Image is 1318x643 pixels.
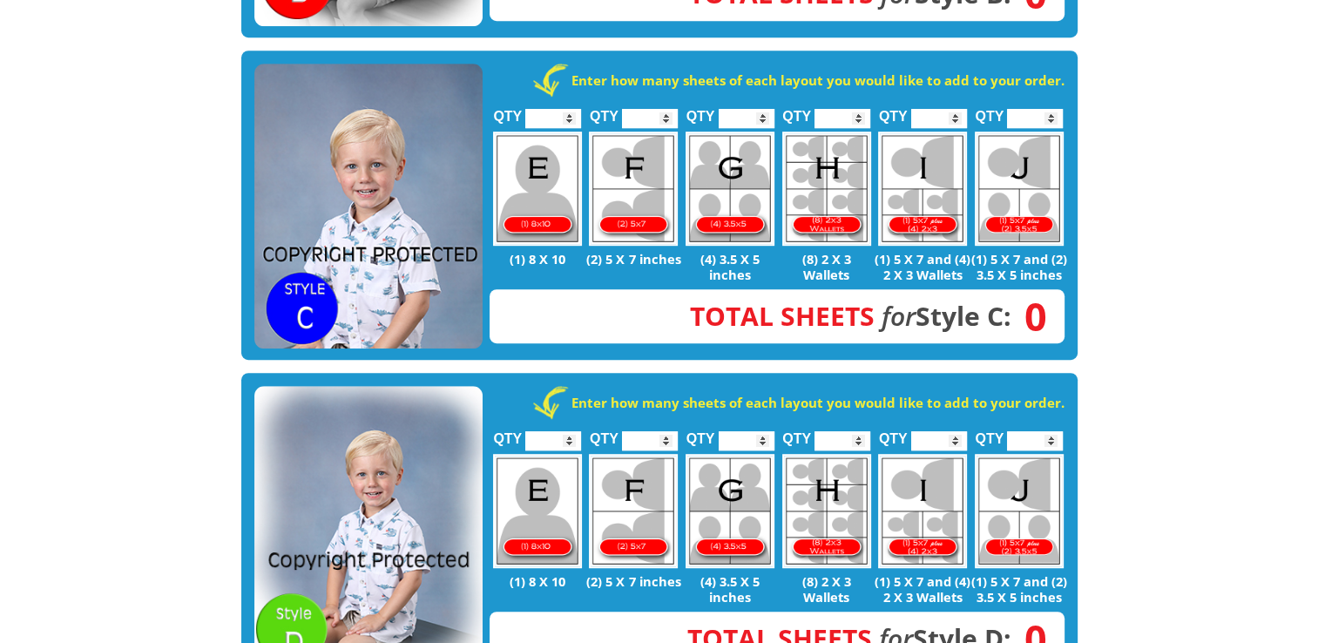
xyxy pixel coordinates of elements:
[493,90,522,132] label: QTY
[490,573,586,589] p: (1) 8 X 10
[875,573,971,605] p: (1) 5 X 7 and (4) 2 X 3 Wallets
[590,90,618,132] label: QTY
[975,412,1004,455] label: QTY
[589,132,678,246] img: F
[682,251,779,282] p: (4) 3.5 X 5 inches
[590,412,618,455] label: QTY
[589,454,678,568] img: F
[782,90,811,132] label: QTY
[686,90,715,132] label: QTY
[975,454,1064,568] img: J
[571,71,1065,89] strong: Enter how many sheets of each layout you would like to add to your order.
[782,132,871,246] img: H
[782,412,811,455] label: QTY
[690,298,875,334] span: Total Sheets
[975,132,1064,246] img: J
[254,64,483,349] img: STYLE C
[682,573,779,605] p: (4) 3.5 X 5 inches
[585,251,682,267] p: (2) 5 X 7 inches
[686,454,774,568] img: G
[782,454,871,568] img: H
[493,132,582,246] img: E
[493,454,582,568] img: E
[879,412,908,455] label: QTY
[878,132,967,246] img: I
[878,454,967,568] img: I
[971,573,1068,605] p: (1) 5 X 7 and (2) 3.5 X 5 inches
[975,90,1004,132] label: QTY
[490,251,586,267] p: (1) 8 X 10
[690,298,1011,334] strong: Style C:
[882,298,916,334] em: for
[1011,307,1047,326] span: 0
[493,412,522,455] label: QTY
[686,412,715,455] label: QTY
[686,132,774,246] img: G
[879,90,908,132] label: QTY
[778,251,875,282] p: (8) 2 X 3 Wallets
[571,394,1065,411] strong: Enter how many sheets of each layout you would like to add to your order.
[778,573,875,605] p: (8) 2 X 3 Wallets
[585,573,682,589] p: (2) 5 X 7 inches
[971,251,1068,282] p: (1) 5 X 7 and (2) 3.5 X 5 inches
[875,251,971,282] p: (1) 5 X 7 and (4) 2 X 3 Wallets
